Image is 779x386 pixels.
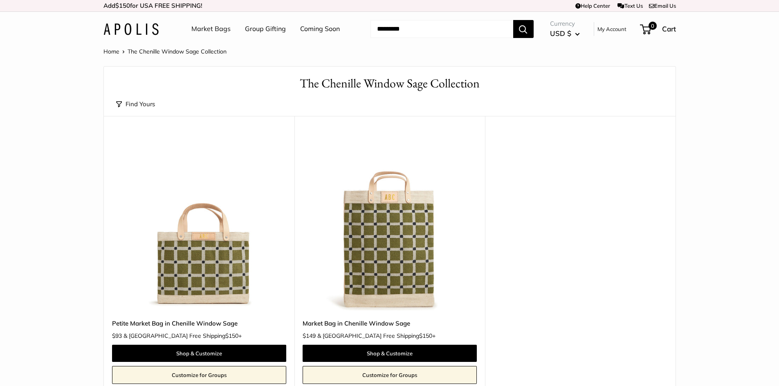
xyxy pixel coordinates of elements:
a: Text Us [617,2,642,9]
span: $150 [225,332,238,339]
span: 0 [648,22,656,30]
span: & [GEOGRAPHIC_DATA] Free Shipping + [123,333,242,339]
a: Market Bag in Chenille Window SageMarket Bag in Chenille Window Sage [303,136,477,310]
span: USD $ [550,29,571,38]
a: Customize for Groups [112,366,286,384]
span: Currency [550,18,580,29]
span: Cart [662,25,676,33]
span: $150 [419,332,432,339]
a: Petite Market Bag in Chenille Window Sage [112,319,286,328]
a: Home [103,48,119,55]
nav: Breadcrumb [103,46,227,57]
a: Group Gifting [245,23,286,35]
a: Shop & Customize [303,345,477,362]
a: My Account [597,24,626,34]
span: The Chenille Window Sage Collection [128,48,227,55]
span: & [GEOGRAPHIC_DATA] Free Shipping + [317,333,436,339]
img: Apolis [103,23,159,35]
a: Petite Market Bag in Chenille Window SagePetite Market Bag in Chenille Window Sage [112,136,286,310]
span: $93 [112,332,122,339]
button: USD $ [550,27,580,40]
a: Customize for Groups [303,366,477,384]
button: Search [513,20,534,38]
a: 0 Cart [641,22,676,36]
img: Petite Market Bag in Chenille Window Sage [112,136,286,310]
a: Email Us [649,2,676,9]
button: Find Yours [116,98,155,110]
input: Search... [370,20,513,38]
span: $149 [303,332,316,339]
span: $150 [115,2,130,9]
h1: The Chenille Window Sage Collection [116,75,663,92]
a: Market Bags [191,23,231,35]
a: Market Bag in Chenille Window Sage [303,319,477,328]
img: Market Bag in Chenille Window Sage [303,136,477,310]
a: Shop & Customize [112,345,286,362]
a: Coming Soon [300,23,340,35]
a: Help Center [575,2,610,9]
